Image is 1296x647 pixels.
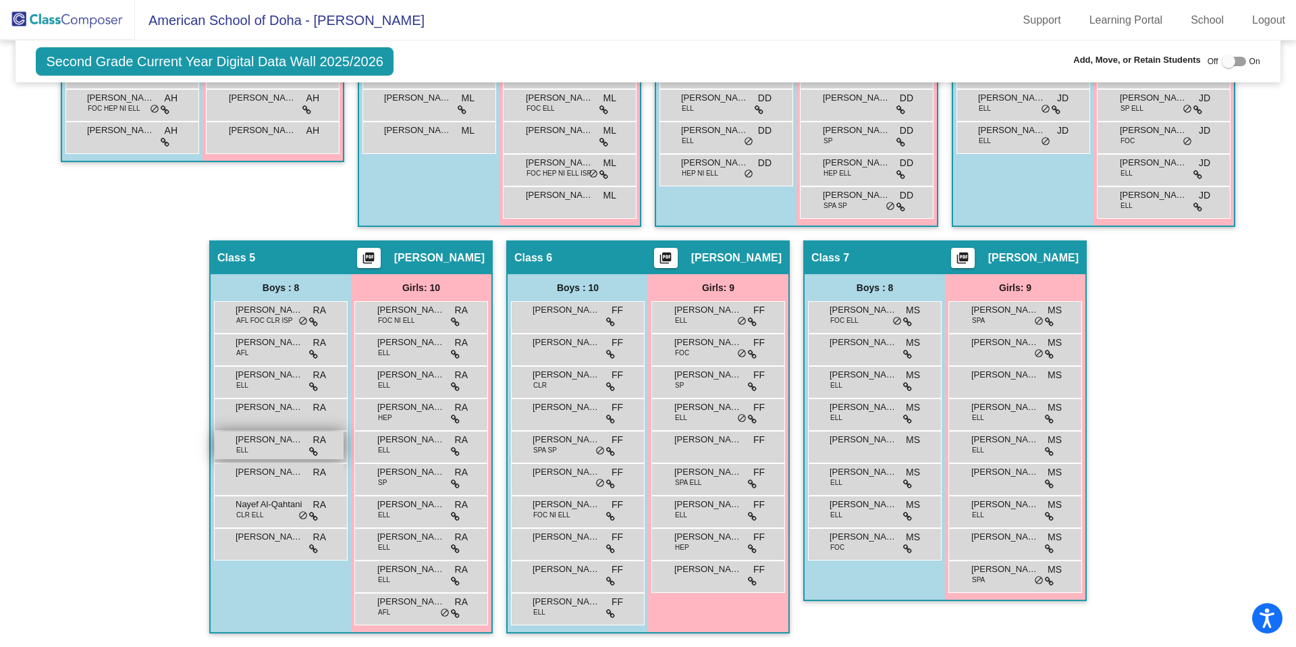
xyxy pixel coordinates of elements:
span: MS [906,400,920,415]
button: Print Students Details [357,248,381,268]
span: [PERSON_NAME] [377,433,445,446]
span: [PERSON_NAME] [377,595,445,609]
span: [PERSON_NAME] [236,336,303,349]
span: do_not_disturb_alt [1034,316,1044,327]
span: [PERSON_NAME] [384,124,452,137]
span: ELL [675,510,687,520]
span: ELL [979,136,991,146]
span: Class 5 [217,251,255,265]
span: MS [906,433,920,447]
span: [PERSON_NAME] [236,400,303,414]
span: [PERSON_NAME] [971,563,1039,576]
span: MS [906,530,920,544]
span: do_not_disturb_alt [440,608,450,619]
span: [PERSON_NAME] [394,251,485,265]
span: [PERSON_NAME] [674,563,742,576]
span: RA [455,498,468,512]
span: [PERSON_NAME] [971,465,1039,479]
span: On [1249,55,1260,68]
mat-icon: picture_as_pdf [657,251,674,270]
span: MS [906,336,920,350]
span: [PERSON_NAME] [971,433,1039,446]
span: [PERSON_NAME] [674,465,742,479]
span: SPA [972,575,985,585]
span: do_not_disturb_alt [1041,104,1050,115]
span: MS [1048,368,1062,382]
mat-icon: picture_as_pdf [954,251,971,270]
span: [PERSON_NAME] [533,336,600,349]
span: do_not_disturb_alt [150,104,159,115]
span: AFL [236,348,248,358]
span: [PERSON_NAME] [526,91,593,105]
span: [PERSON_NAME] [87,124,155,137]
span: FF [612,563,623,577]
span: RA [313,400,326,415]
span: [PERSON_NAME] [823,124,890,137]
span: ELL [830,477,842,488]
span: JD [1057,124,1069,138]
span: [PERSON_NAME] [830,400,897,414]
span: AH [306,124,319,138]
span: Class 7 [811,251,849,265]
span: FOC NI ELL [378,315,414,326]
span: HEP NI ELL [682,168,718,178]
span: RA [455,336,468,350]
span: [PERSON_NAME] [377,336,445,349]
span: [PERSON_NAME] [87,91,155,105]
span: RA [455,400,468,415]
span: do_not_disturb_alt [1183,136,1192,147]
span: SPA ELL [675,477,701,488]
span: FF [612,530,623,544]
span: [PERSON_NAME] [1120,188,1187,202]
span: do_not_disturb_alt [589,169,598,180]
span: do_not_disturb_alt [737,413,747,424]
div: Girls: 10 [351,274,491,301]
span: ELL [682,136,694,146]
span: ML [603,156,616,170]
span: MS [1048,530,1062,544]
span: do_not_disturb_alt [892,316,902,327]
span: FOC HEP NI ELL ISP [526,168,591,178]
span: [PERSON_NAME] [830,433,897,446]
span: DD [758,124,772,138]
span: [PERSON_NAME] [533,433,600,446]
span: ELL [675,315,687,326]
span: do_not_disturb_alt [744,136,753,147]
span: CLR ELL [236,510,264,520]
span: [PERSON_NAME] [823,188,890,202]
span: FF [612,368,623,382]
span: AH [165,124,178,138]
span: [PERSON_NAME] [674,530,742,544]
span: HEP [675,542,689,552]
span: MS [906,368,920,382]
span: MS [1048,433,1062,447]
span: [PERSON_NAME] [377,498,445,511]
span: DD [900,124,913,138]
span: FF [753,498,765,512]
span: [PERSON_NAME] [236,433,303,446]
span: Nayef Al-Qahtani [236,498,303,511]
span: do_not_disturb_alt [886,201,895,212]
a: Logout [1241,9,1296,31]
span: ELL [236,380,248,390]
span: [PERSON_NAME] [377,465,445,479]
span: MS [1048,498,1062,512]
span: FF [612,595,623,609]
span: [PERSON_NAME] [674,336,742,349]
span: FF [612,498,623,512]
span: ML [462,91,475,105]
span: [PERSON_NAME] [236,465,303,479]
mat-icon: picture_as_pdf [360,251,377,270]
span: ELL [533,607,545,617]
span: [PERSON_NAME] [533,563,600,576]
span: [PERSON_NAME] [823,91,890,105]
span: Class 6 [514,251,552,265]
span: do_not_disturb_alt [1041,136,1050,147]
span: FF [753,303,765,317]
span: Off [1208,55,1218,68]
span: [PERSON_NAME] [830,368,897,382]
span: JD [1199,156,1210,170]
span: FOC HEP NI ELL [88,103,140,113]
span: [PERSON_NAME] [384,91,452,105]
span: [PERSON_NAME] [674,433,742,446]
